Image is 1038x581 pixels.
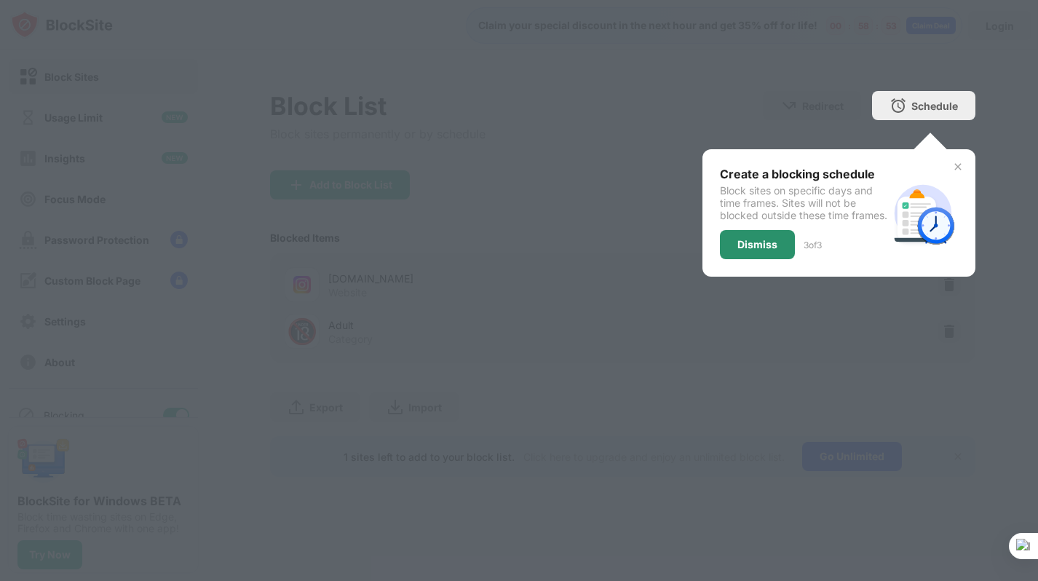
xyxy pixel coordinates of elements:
div: Block sites on specific days and time frames. Sites will not be blocked outside these time frames. [720,184,888,221]
img: schedule.svg [888,178,958,248]
div: Schedule [911,100,958,112]
div: Create a blocking schedule [720,167,888,181]
div: Dismiss [737,239,777,250]
img: x-button.svg [952,161,964,173]
div: 3 of 3 [804,240,822,250]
